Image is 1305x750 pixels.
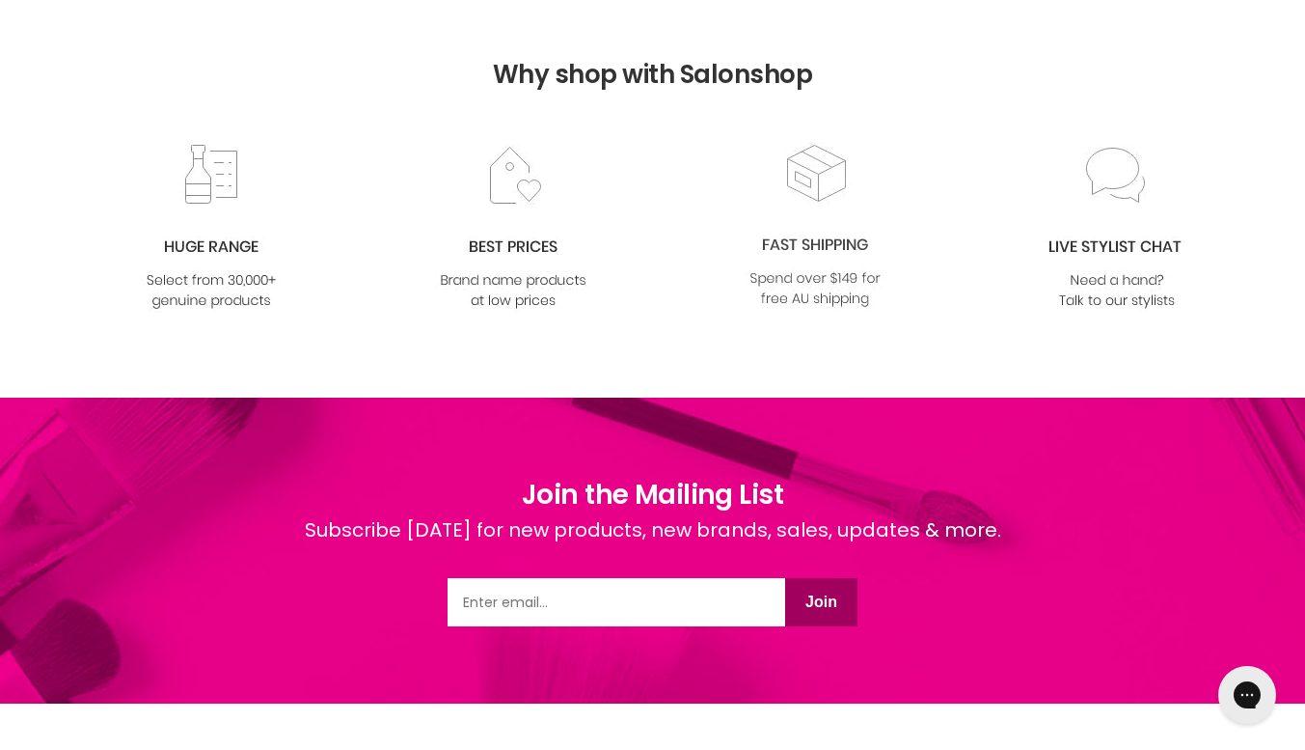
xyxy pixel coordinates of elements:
input: Email [448,578,785,626]
button: Join [785,578,857,626]
img: chat_c0a1c8f7-3133-4fc6-855f-7264552747f6.jpg [1039,144,1195,313]
div: Subscribe [DATE] for new products, new brands, sales, updates & more. [305,515,1001,578]
h1: Join the Mailing List [305,475,1001,515]
img: fast.jpg [737,142,893,311]
img: range2_8cf790d4-220e-469f-917d-a18fed3854b6.jpg [133,144,289,313]
iframe: Gorgias live chat messenger [1209,659,1286,731]
img: prices.jpg [435,144,591,313]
